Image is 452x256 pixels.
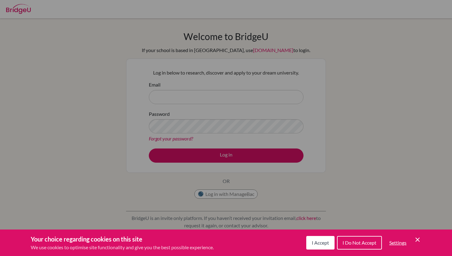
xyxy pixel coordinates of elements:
span: I Do Not Accept [343,240,376,246]
h3: Your choice regarding cookies on this site [31,234,214,244]
button: I Accept [306,236,335,250]
button: Save and close [414,236,421,243]
p: We use cookies to optimise site functionality and give you the best possible experience. [31,244,214,251]
button: Settings [384,237,411,249]
button: I Do Not Accept [337,236,382,250]
span: I Accept [312,240,329,246]
span: Settings [389,240,406,246]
